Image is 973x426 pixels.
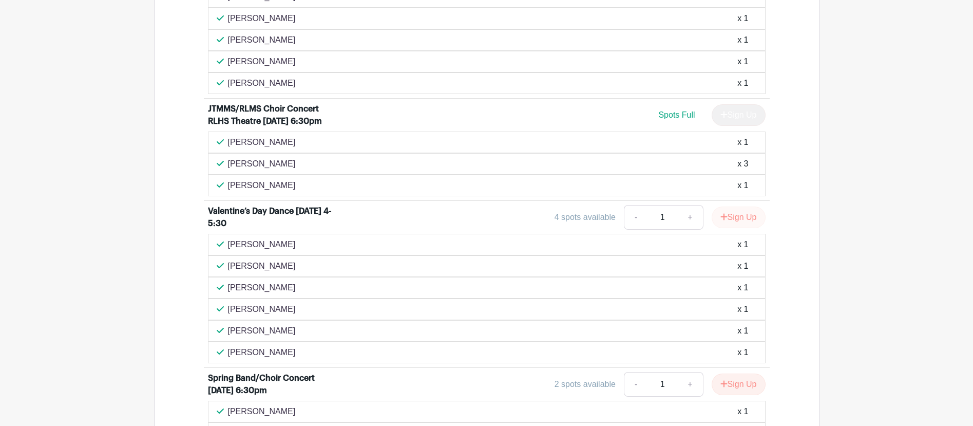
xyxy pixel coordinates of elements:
p: [PERSON_NAME] [228,12,296,25]
div: x 1 [737,346,748,359]
a: + [677,372,703,397]
div: x 1 [737,260,748,272]
p: [PERSON_NAME] [228,158,296,170]
p: [PERSON_NAME] [228,325,296,337]
div: x 1 [737,55,748,68]
button: Sign Up [712,207,766,228]
div: x 1 [737,325,748,337]
div: Spring Band/Choir Concert [DATE] 6:30pm [208,372,335,397]
p: [PERSON_NAME] [228,136,296,149]
div: x 3 [737,158,748,170]
p: [PERSON_NAME] [228,303,296,316]
p: [PERSON_NAME] [228,282,296,294]
button: Sign Up [712,374,766,395]
p: [PERSON_NAME] [228,238,296,251]
div: x 1 [737,282,748,294]
p: [PERSON_NAME] [228,346,296,359]
div: 4 spots available [555,211,616,224]
div: x 1 [737,405,748,418]
a: - [624,372,647,397]
div: x 1 [737,12,748,25]
div: x 1 [737,303,748,316]
div: x 1 [737,179,748,192]
a: - [624,205,647,230]
p: [PERSON_NAME] [228,77,296,89]
div: x 1 [737,136,748,149]
p: [PERSON_NAME] [228,55,296,68]
p: [PERSON_NAME] [228,405,296,418]
p: [PERSON_NAME] [228,260,296,272]
span: Spots Full [658,110,695,119]
p: [PERSON_NAME] [228,34,296,46]
div: x 1 [737,77,748,89]
div: Valentine’s Day Dance [DATE] 4-5:30 [208,205,335,230]
a: + [677,205,703,230]
div: x 1 [737,238,748,251]
div: 2 spots available [555,378,616,391]
p: [PERSON_NAME] [228,179,296,192]
div: JTMMS/RLMS Choir Concert RLHS Theatre [DATE] 6:30pm [208,103,335,127]
div: x 1 [737,34,748,46]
